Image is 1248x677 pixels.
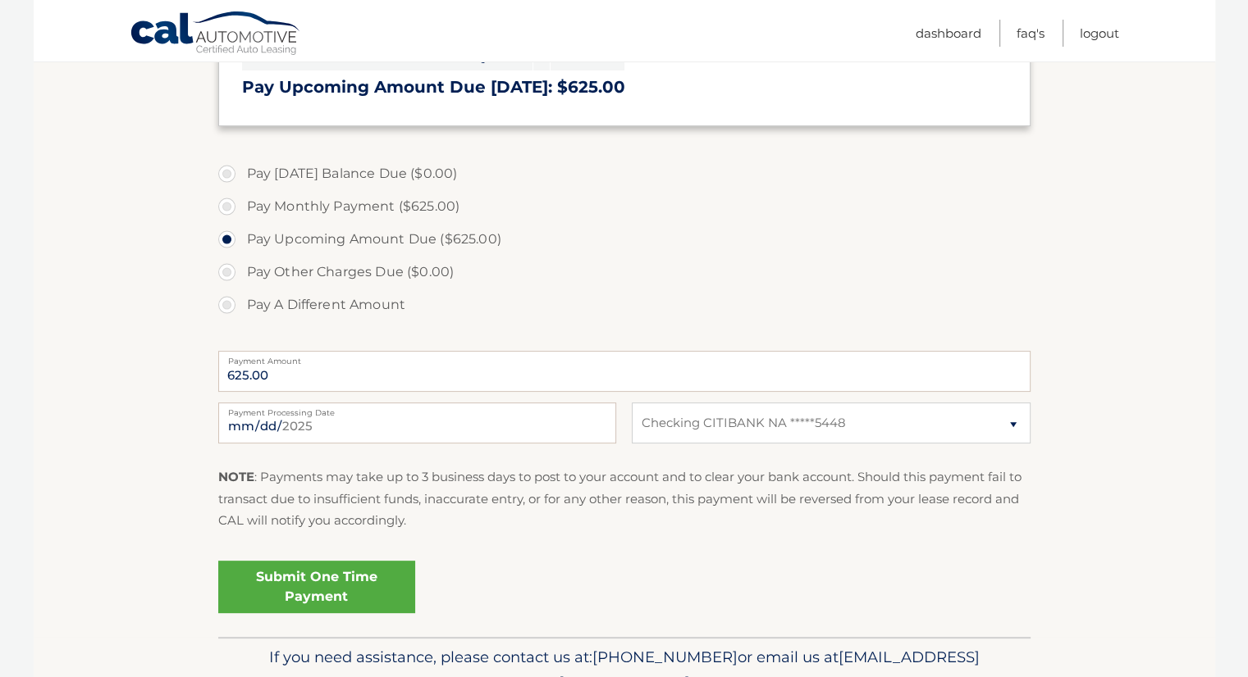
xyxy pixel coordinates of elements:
[218,561,415,613] a: Submit One Time Payment
[218,289,1031,321] label: Pay A Different Amount
[218,190,1031,223] label: Pay Monthly Payment ($625.00)
[218,223,1031,256] label: Pay Upcoming Amount Due ($625.00)
[1080,20,1119,47] a: Logout
[242,77,1007,98] h3: Pay Upcoming Amount Due [DATE]: $625.00
[218,256,1031,289] label: Pay Other Charges Due ($0.00)
[592,647,738,666] span: [PHONE_NUMBER]
[218,402,616,416] label: Payment Processing Date
[1017,20,1045,47] a: FAQ's
[130,11,302,58] a: Cal Automotive
[916,20,981,47] a: Dashboard
[218,466,1031,531] p: : Payments may take up to 3 business days to post to your account and to clear your bank account....
[218,469,254,484] strong: NOTE
[218,157,1031,190] label: Pay [DATE] Balance Due ($0.00)
[218,402,616,443] input: Payment Date
[218,351,1031,392] input: Payment Amount
[218,351,1031,364] label: Payment Amount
